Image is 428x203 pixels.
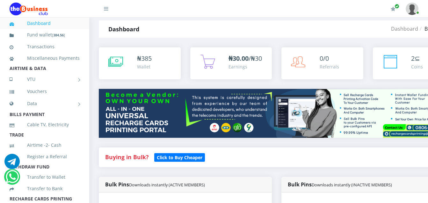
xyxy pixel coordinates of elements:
a: Transfer to Bank [10,181,80,196]
div: Coins [411,63,423,70]
span: Renew/Upgrade Subscription [395,4,399,9]
b: Click to Buy Cheaper [157,154,202,160]
a: VTU [10,71,80,87]
b: ₦30.00 [229,54,249,63]
div: Earnings [229,63,262,70]
a: Dashboard [391,25,418,32]
a: Register a Referral [10,149,80,164]
strong: Bulk Pins [288,181,392,188]
small: [ ] [52,33,65,37]
strong: Buying in Bulk? [105,153,149,161]
div: ₦ [137,54,152,63]
img: Logo [10,3,48,15]
span: 2 [411,54,415,63]
a: Miscellaneous Payments [10,51,80,66]
b: 384.56 [53,33,64,37]
a: ₦30.00/₦30 Earnings [190,47,272,79]
a: Fund wallet[384.56] [10,27,80,43]
div: Referrals [320,63,339,70]
a: Click to Buy Cheaper [154,153,205,161]
a: Dashboard [10,16,80,31]
strong: Bulk Pins [105,181,205,188]
div: ⊆ [411,54,423,63]
a: Chat for support [6,174,19,184]
span: /₦30 [229,54,262,63]
a: Transfer to Wallet [10,170,80,184]
div: Wallet [137,63,152,70]
a: ₦385 Wallet [99,47,181,79]
a: Transactions [10,39,80,54]
span: 0/0 [320,54,329,63]
img: User [406,3,418,15]
a: Chat for support [4,159,20,169]
a: Vouchers [10,84,80,99]
small: Downloads instantly (INACTIVE MEMBERS) [312,182,392,188]
i: Renew/Upgrade Subscription [391,6,395,12]
a: Airtime -2- Cash [10,138,80,152]
a: 0/0 Referrals [281,47,363,79]
a: Data [10,96,80,112]
a: Cable TV, Electricity [10,117,80,132]
strong: Dashboard [108,25,139,33]
span: 385 [141,54,152,63]
small: Downloads instantly (ACTIVE MEMBERS) [129,182,205,188]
